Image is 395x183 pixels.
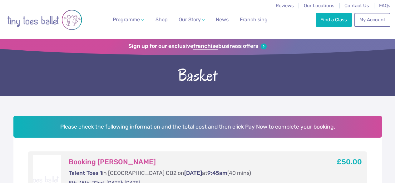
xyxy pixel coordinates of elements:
[379,3,390,8] a: FAQs
[207,170,227,176] span: 9:45am
[128,43,267,50] a: Sign up for our exclusivefranchisebusiness offers
[316,13,352,27] a: Find a Class
[176,13,207,26] a: Our Story
[193,43,218,50] strong: franchise
[13,116,382,138] h2: Please check the following information and the total cost and then click Pay Now to complete your...
[304,3,334,8] a: Our Locations
[110,13,146,26] a: Programme
[337,158,362,166] b: £50.00
[213,13,231,26] a: News
[237,13,270,26] a: Franchising
[216,17,229,23] span: News
[156,17,168,23] span: Shop
[69,169,315,177] p: in [GEOGRAPHIC_DATA] CB2 on at (40 mins)
[344,3,369,8] a: Contact Us
[69,170,102,176] span: Talent Toes 1
[276,3,294,8] a: Reviews
[113,17,140,23] span: Programme
[240,17,268,23] span: Franchising
[69,158,315,166] h3: Booking [PERSON_NAME]
[7,4,82,36] img: tiny toes ballet
[184,170,202,176] span: [DATE]
[354,13,390,27] a: My Account
[153,13,170,26] a: Shop
[179,17,201,23] span: Our Story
